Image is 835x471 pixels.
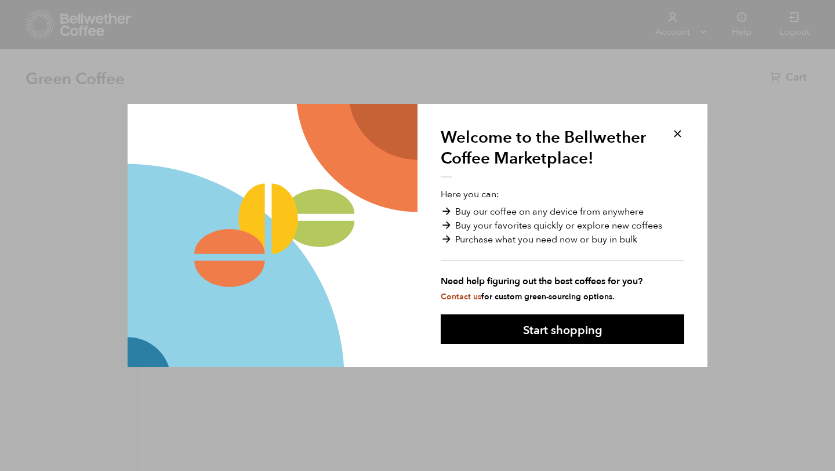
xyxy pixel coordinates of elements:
strong: Need help figuring out the best coffees for you? [441,274,684,288]
small: for custom green-sourcing options. [441,291,615,302]
li: Purchase what you need now or buy in bulk [441,233,684,247]
li: Buy our coffee on any device from anywhere [441,205,684,219]
p: Here you can: [441,187,684,302]
button: Start shopping [441,314,684,344]
a: Contact us [441,291,481,302]
li: Buy your favorites quickly or explore new coffees [441,219,684,233]
h1: Welcome to the Bellwether Coffee Marketplace! [441,127,655,178]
